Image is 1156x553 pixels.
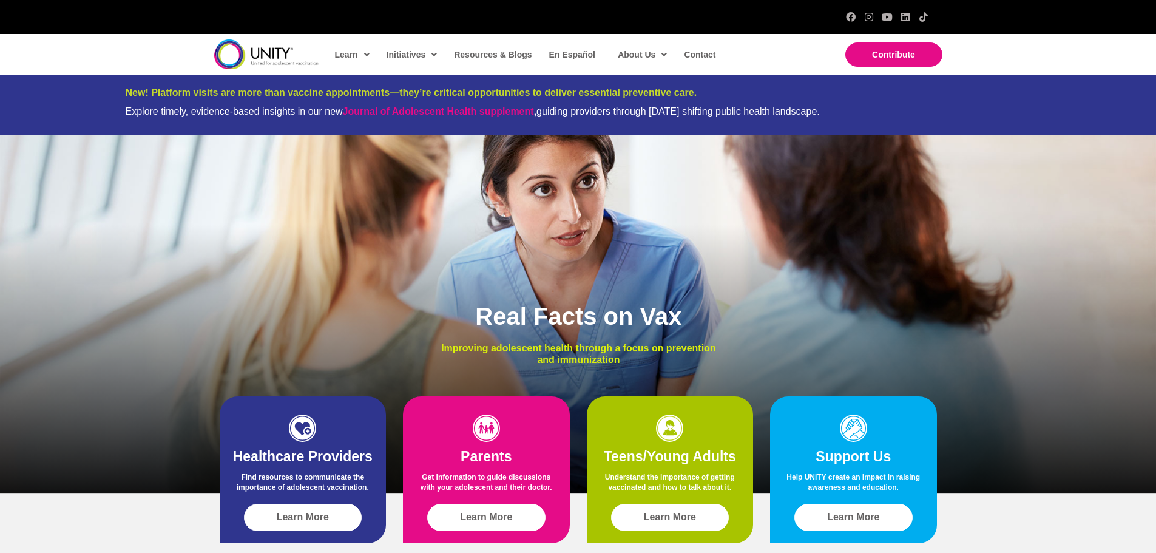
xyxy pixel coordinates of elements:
p: Find resources to communicate the importance of adolescent vaccination. [232,472,374,499]
strong: , [343,106,536,117]
a: Resources & Blogs [448,41,536,69]
img: icon-teens-1 [656,415,683,442]
a: Learn More [244,504,362,531]
p: Improving adolescent health through a focus on prevention and immunization [432,342,725,365]
a: Contribute [845,42,942,67]
a: About Us [612,41,672,69]
h2: Support Us [782,448,925,466]
span: Real Facts on Vax [475,303,681,330]
span: Learn More [277,512,329,523]
img: icon-HCP-1 [289,415,316,442]
span: About Us [618,46,667,64]
p: Get information to guide discussions with your adolescent and their doctor. [415,472,558,499]
h2: Teens/Young Adults [599,448,742,466]
span: New! Platform visits are more than vaccine appointments—they’re critical opportunities to deliver... [126,87,697,98]
a: Instagram [864,12,874,22]
a: En Español [543,41,600,69]
a: Learn More [794,504,913,531]
a: Journal of Adolescent Health supplement [343,106,534,117]
span: Contact [684,50,715,59]
a: Contact [678,41,720,69]
a: LinkedIn [901,12,910,22]
h2: Parents [415,448,558,466]
a: YouTube [882,12,892,22]
span: En Español [549,50,595,59]
span: Resources & Blogs [454,50,532,59]
span: Learn More [644,512,696,523]
div: Explore timely, evidence-based insights in our new guiding providers through [DATE] shifting publ... [126,106,1031,117]
a: Facebook [846,12,856,22]
img: unity-logo-dark [214,39,319,69]
span: Learn [335,46,370,64]
a: Learn More [427,504,546,531]
p: Understand the importance of getting vaccinated and how to talk about it. [599,472,742,499]
h2: Healthcare Providers [232,448,374,466]
span: Learn More [827,512,879,523]
p: Help UNITY create an impact in raising awareness and education. [782,472,925,499]
a: Learn More [611,504,729,531]
img: icon-support-1 [840,415,867,442]
span: Learn More [460,512,512,523]
a: TikTok [919,12,928,22]
span: Contribute [872,50,915,59]
span: Initiatives [387,46,438,64]
img: icon-parents-1 [473,415,500,442]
